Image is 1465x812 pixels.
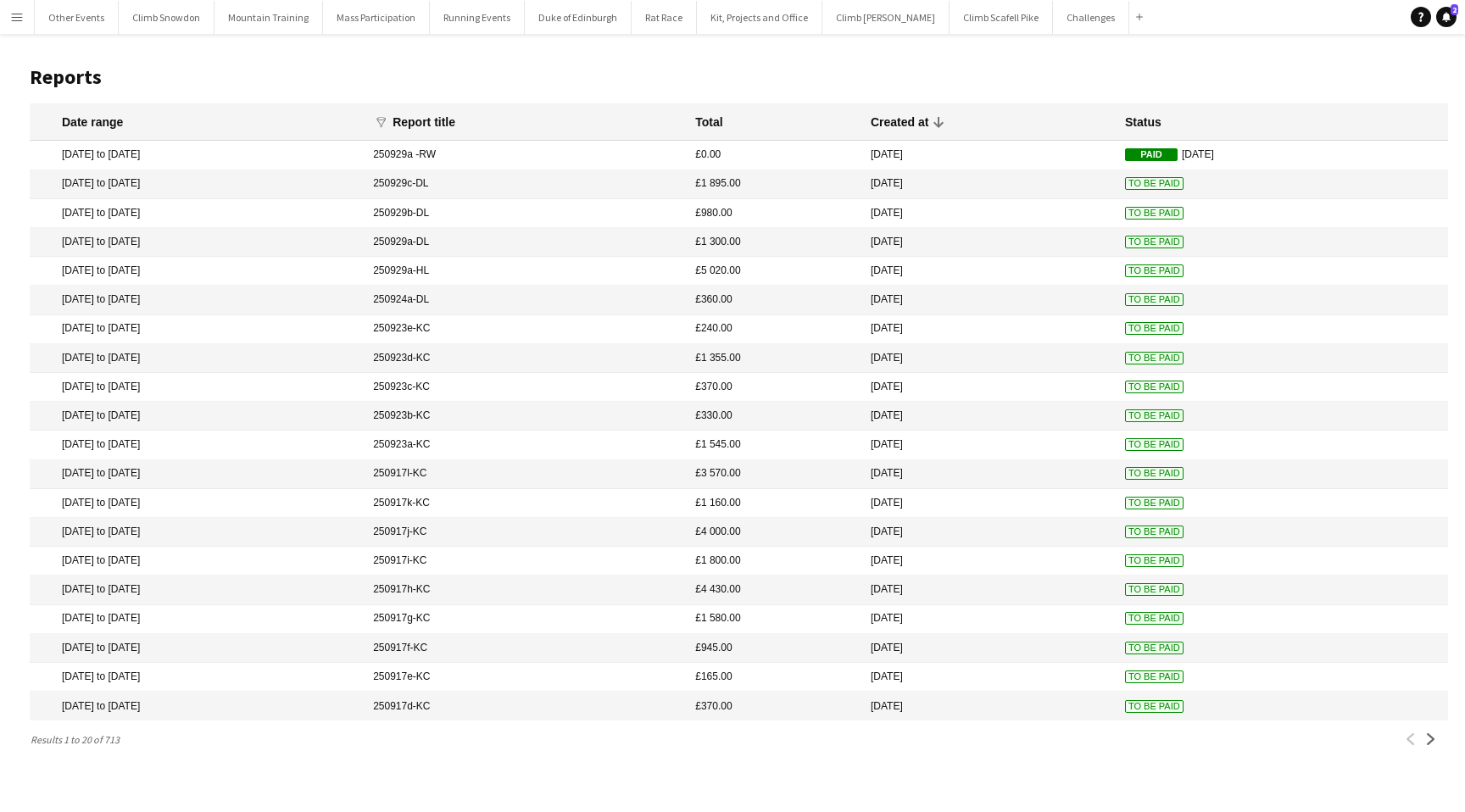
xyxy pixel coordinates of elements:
span: To Be Paid [1125,554,1184,567]
mat-cell: [DATE] [862,634,1117,663]
button: Other Events [35,1,119,34]
mat-cell: [DATE] [862,692,1117,720]
mat-cell: [DATE] [862,489,1117,518]
span: To Be Paid [1125,467,1184,480]
mat-cell: 250923d-KC [365,344,687,373]
mat-cell: [DATE] to [DATE] [30,199,365,228]
mat-cell: £3 570.00 [687,460,862,489]
mat-cell: [DATE] [862,402,1117,431]
mat-cell: [DATE] [862,315,1117,344]
mat-cell: [DATE] to [DATE] [30,315,365,344]
div: Created at [871,114,944,130]
mat-cell: [DATE] to [DATE] [30,547,365,576]
h1: Reports [30,64,1448,90]
button: Running Events [430,1,525,34]
span: To Be Paid [1125,293,1184,306]
button: Climb Scafell Pike [950,1,1053,34]
mat-cell: [DATE] to [DATE] [30,576,365,604]
mat-cell: [DATE] [1117,141,1448,170]
button: Challenges [1053,1,1129,34]
mat-cell: 250923b-KC [365,402,687,431]
button: Duke of Edinburgh [525,1,632,34]
mat-cell: 250929a -RW [365,141,687,170]
mat-cell: 250923c-KC [365,373,687,402]
mat-cell: [DATE] [862,199,1117,228]
div: Date range [62,114,123,130]
mat-cell: 250917e-KC [365,663,687,692]
mat-cell: [DATE] to [DATE] [30,634,365,663]
mat-cell: [DATE] [862,141,1117,170]
span: To Be Paid [1125,409,1184,422]
mat-cell: £0.00 [687,141,862,170]
span: To Be Paid [1125,612,1184,625]
span: To Be Paid [1125,207,1184,220]
mat-cell: £1 580.00 [687,605,862,634]
mat-cell: [DATE] [862,228,1117,257]
span: To Be Paid [1125,670,1184,683]
mat-cell: [DATE] [862,373,1117,402]
mat-cell: 250917h-KC [365,576,687,604]
mat-cell: £370.00 [687,692,862,720]
span: To Be Paid [1125,381,1184,393]
mat-cell: [DATE] [862,547,1117,576]
mat-cell: [DATE] [862,431,1117,459]
mat-cell: [DATE] [862,663,1117,692]
button: Mountain Training [214,1,323,34]
mat-cell: £240.00 [687,315,862,344]
mat-cell: 250917d-KC [365,692,687,720]
mat-cell: 250924a-DL [365,286,687,314]
mat-cell: £1 895.00 [687,170,862,199]
mat-cell: [DATE] [862,286,1117,314]
mat-cell: [DATE] to [DATE] [30,663,365,692]
mat-cell: [DATE] to [DATE] [30,170,365,199]
a: 2 [1436,7,1457,27]
div: Status [1125,114,1161,130]
mat-cell: 250923a-KC [365,431,687,459]
span: To Be Paid [1125,236,1184,248]
span: To Be Paid [1125,177,1184,190]
mat-cell: 250929a-HL [365,257,687,286]
mat-cell: [DATE] to [DATE] [30,344,365,373]
span: To Be Paid [1125,583,1184,596]
mat-cell: 250917l-KC [365,460,687,489]
div: Report title [393,114,455,130]
span: To Be Paid [1125,438,1184,451]
button: Climb [PERSON_NAME] [822,1,950,34]
mat-cell: £360.00 [687,286,862,314]
mat-cell: [DATE] to [DATE] [30,518,365,547]
mat-cell: 250929b-DL [365,199,687,228]
span: To Be Paid [1125,322,1184,335]
div: Report title [393,114,471,130]
button: Rat Race [632,1,697,34]
mat-cell: [DATE] to [DATE] [30,141,365,170]
button: Kit, Projects and Office [697,1,822,34]
mat-cell: 250923e-KC [365,315,687,344]
mat-cell: [DATE] [862,518,1117,547]
mat-cell: [DATE] to [DATE] [30,692,365,720]
mat-cell: [DATE] [862,344,1117,373]
div: Total [695,114,722,130]
mat-cell: £980.00 [687,199,862,228]
mat-cell: [DATE] [862,460,1117,489]
mat-cell: [DATE] to [DATE] [30,286,365,314]
mat-cell: [DATE] [862,170,1117,199]
span: To Be Paid [1125,352,1184,364]
span: 2 [1451,4,1458,15]
mat-cell: 250929c-DL [365,170,687,199]
mat-cell: [DATE] to [DATE] [30,257,365,286]
mat-cell: [DATE] to [DATE] [30,431,365,459]
span: To Be Paid [1125,264,1184,277]
mat-cell: £1 355.00 [687,344,862,373]
mat-cell: 250917i-KC [365,547,687,576]
mat-cell: £4 000.00 [687,518,862,547]
mat-cell: 250929a-DL [365,228,687,257]
span: Results 1 to 20 of 713 [30,733,126,746]
mat-cell: £165.00 [687,663,862,692]
mat-cell: 250917k-KC [365,489,687,518]
mat-cell: [DATE] to [DATE] [30,228,365,257]
span: To Be Paid [1125,497,1184,509]
mat-cell: [DATE] to [DATE] [30,402,365,431]
mat-cell: [DATE] [862,576,1117,604]
mat-cell: 250917f-KC [365,634,687,663]
span: To Be Paid [1125,700,1184,713]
